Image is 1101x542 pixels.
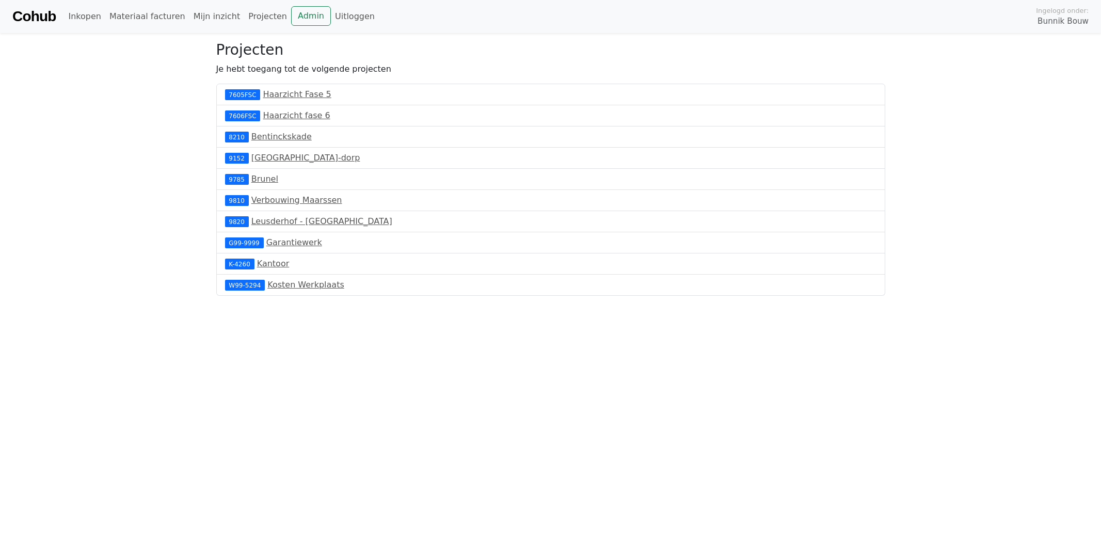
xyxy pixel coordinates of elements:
a: Cohub [12,4,56,29]
a: Kosten Werkplaats [267,280,344,290]
a: Mijn inzicht [189,6,245,27]
div: K-4260 [225,259,254,269]
a: Uitloggen [331,6,379,27]
div: 8210 [225,132,249,142]
span: Bunnik Bouw [1038,15,1089,27]
a: Garantiewerk [266,237,322,247]
div: 9152 [225,153,249,163]
a: Kantoor [257,259,290,268]
a: Haarzicht Fase 5 [263,89,331,99]
p: Je hebt toegang tot de volgende projecten [216,63,885,75]
div: W99-5294 [225,280,265,290]
div: 7606FSC [225,110,261,121]
div: 9785 [225,174,249,184]
a: Admin [291,6,331,26]
span: Ingelogd onder: [1036,6,1089,15]
div: G99-9999 [225,237,264,248]
a: Bentinckskade [251,132,312,141]
a: Projecten [244,6,291,27]
a: Haarzicht fase 6 [263,110,330,120]
h3: Projecten [216,41,885,59]
a: Leusderhof - [GEOGRAPHIC_DATA] [251,216,392,226]
a: [GEOGRAPHIC_DATA]-dorp [251,153,360,163]
a: Materiaal facturen [105,6,189,27]
a: Inkopen [64,6,105,27]
a: Brunel [251,174,278,184]
a: Verbouwing Maarssen [251,195,342,205]
div: 9810 [225,195,249,205]
div: 9820 [225,216,249,227]
div: 7605FSC [225,89,261,100]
